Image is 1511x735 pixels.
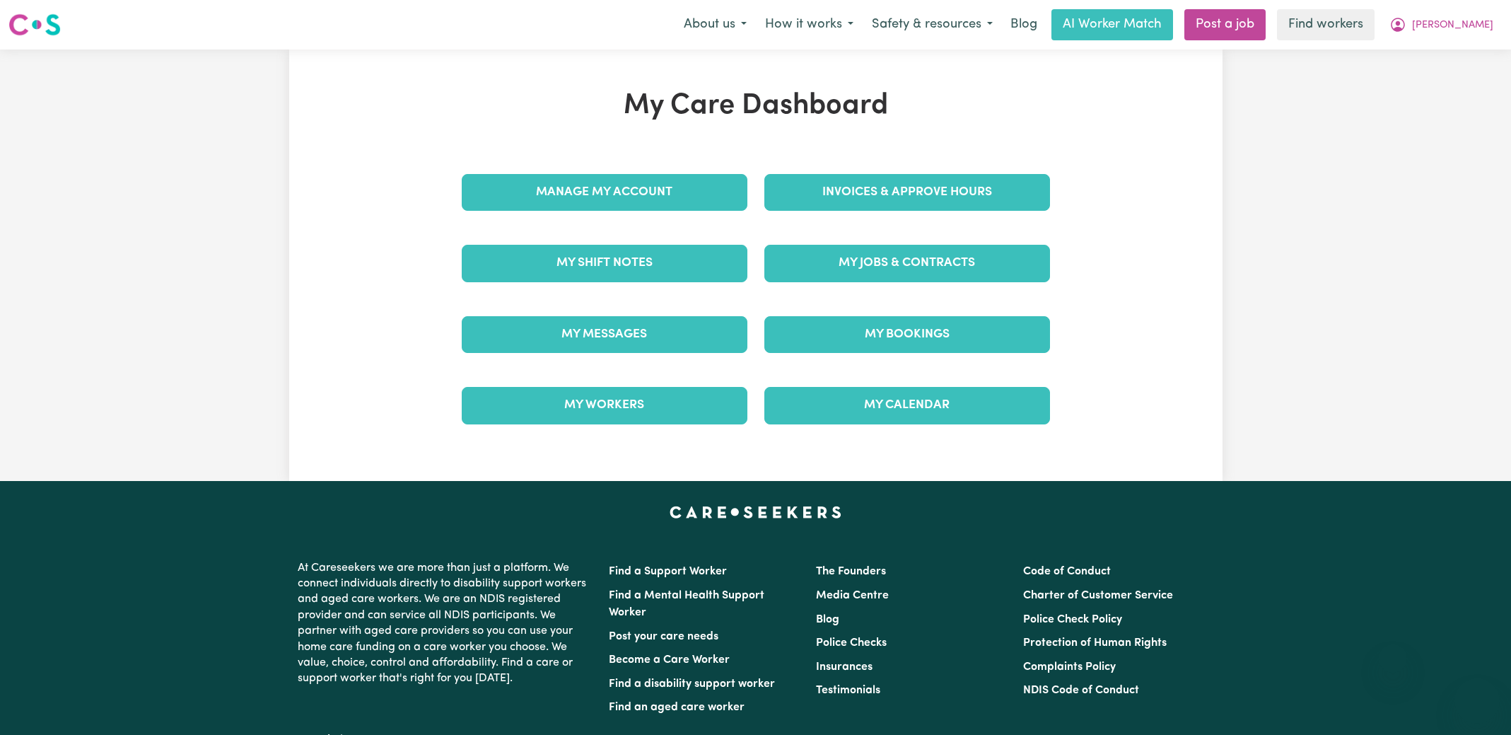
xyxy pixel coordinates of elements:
[609,566,727,577] a: Find a Support Worker
[453,89,1058,123] h1: My Care Dashboard
[609,631,718,642] a: Post your care needs
[816,661,873,673] a: Insurances
[675,10,756,40] button: About us
[1023,685,1139,696] a: NDIS Code of Conduct
[816,590,889,601] a: Media Centre
[462,174,747,211] a: Manage My Account
[462,387,747,424] a: My Workers
[609,678,775,690] a: Find a disability support worker
[816,637,887,649] a: Police Checks
[764,387,1050,424] a: My Calendar
[1023,661,1116,673] a: Complaints Policy
[1412,18,1493,33] span: [PERSON_NAME]
[816,566,886,577] a: The Founders
[1023,590,1173,601] a: Charter of Customer Service
[670,507,841,518] a: Careseekers home page
[609,702,745,713] a: Find an aged care worker
[1023,614,1122,625] a: Police Check Policy
[1379,644,1407,673] iframe: Close message
[764,174,1050,211] a: Invoices & Approve Hours
[298,555,592,693] p: At Careseekers we are more than just a platform. We connect individuals directly to disability su...
[1002,9,1046,40] a: Blog
[1184,9,1266,40] a: Post a job
[8,12,61,37] img: Careseekers logo
[1023,566,1111,577] a: Code of Conduct
[764,245,1050,282] a: My Jobs & Contracts
[1454,678,1500,724] iframe: Button to launch messaging window
[816,614,839,625] a: Blog
[609,654,730,666] a: Become a Care Worker
[1023,637,1167,649] a: Protection of Human Rights
[764,316,1050,353] a: My Bookings
[1051,9,1173,40] a: AI Worker Match
[609,590,764,618] a: Find a Mental Health Support Worker
[816,685,880,696] a: Testimonials
[462,245,747,282] a: My Shift Notes
[462,316,747,353] a: My Messages
[1380,10,1503,40] button: My Account
[756,10,863,40] button: How it works
[8,8,61,41] a: Careseekers logo
[863,10,1002,40] button: Safety & resources
[1277,9,1375,40] a: Find workers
